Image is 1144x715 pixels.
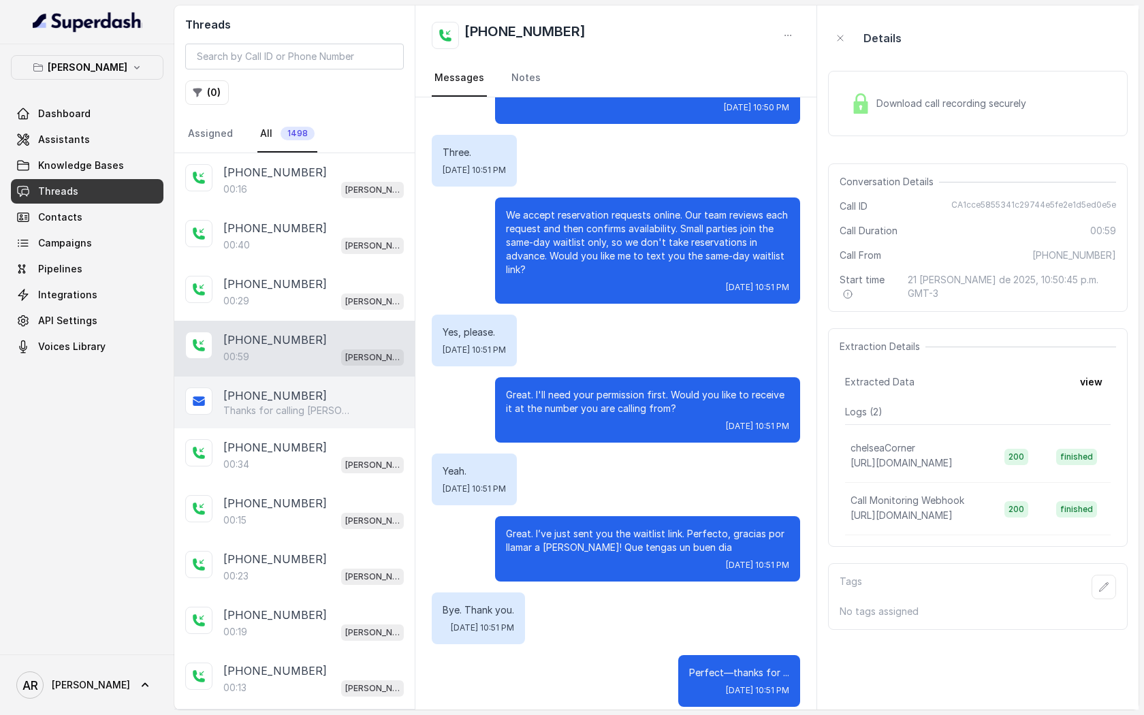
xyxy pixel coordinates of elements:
a: Dashboard [11,101,163,126]
span: API Settings [38,314,97,328]
p: Yes, please. [443,325,506,339]
span: Call From [840,249,881,262]
p: [PERSON_NAME] [345,682,400,695]
p: Details [863,30,902,46]
span: Assistants [38,133,90,146]
a: Assistants [11,127,163,152]
button: view [1072,370,1111,394]
span: [DATE] 10:51 PM [726,421,789,432]
span: [DATE] 10:51 PM [443,165,506,176]
p: 00:34 [223,458,249,471]
p: We accept reservation requests online. Our team reviews each request and then confirms availabili... [506,208,789,276]
p: [PERSON_NAME] [345,183,400,197]
p: [PHONE_NUMBER] [223,495,327,511]
p: Great. I’ve just sent you the waitlist link. Perfecto, gracias por llamar a [PERSON_NAME]! Que te... [506,527,789,554]
span: Download call recording securely [876,97,1032,110]
span: [DATE] 10:50 PM [724,102,789,113]
a: Threads [11,179,163,204]
span: CA1cce5855341c29744e5fe2e1d5ed0e5e [951,200,1116,213]
img: light.svg [33,11,142,33]
p: 00:15 [223,513,247,527]
p: [PERSON_NAME] [345,351,400,364]
span: [DATE] 10:51 PM [726,282,789,293]
a: All1498 [257,116,317,153]
p: [PERSON_NAME] [345,239,400,253]
button: [PERSON_NAME] [11,55,163,80]
span: Threads [38,185,78,198]
a: Messages [432,60,487,97]
a: Voices Library [11,334,163,359]
button: (0) [185,80,229,105]
span: 200 [1004,501,1028,518]
p: [PHONE_NUMBER] [223,276,327,292]
p: Call Monitoring Webhook [851,494,964,507]
a: [PERSON_NAME] [11,666,163,704]
p: [PERSON_NAME] [345,295,400,308]
p: [PHONE_NUMBER] [223,164,327,180]
p: [PERSON_NAME] [345,626,400,639]
p: [PHONE_NUMBER] [223,663,327,679]
span: [PHONE_NUMBER] [1032,249,1116,262]
a: Knowledge Bases [11,153,163,178]
span: finished [1056,501,1097,518]
p: Perfect—thanks for ... [689,666,789,680]
span: 1498 [281,127,315,140]
p: [PHONE_NUMBER] [223,332,327,348]
span: Integrations [38,288,97,302]
h2: [PHONE_NUMBER] [464,22,586,49]
a: API Settings [11,308,163,333]
p: [PHONE_NUMBER] [223,220,327,236]
input: Search by Call ID or Phone Number [185,44,404,69]
p: No tags assigned [840,605,1116,618]
h2: Threads [185,16,404,33]
p: 00:59 [223,350,249,364]
span: Knowledge Bases [38,159,124,172]
span: [DATE] 10:51 PM [451,622,514,633]
span: Call ID [840,200,868,213]
p: Tags [840,575,862,599]
p: [PHONE_NUMBER] [223,387,327,404]
p: Three. [443,146,506,159]
a: Notes [509,60,543,97]
p: [PERSON_NAME] [48,59,127,76]
a: Pipelines [11,257,163,281]
p: 00:29 [223,294,249,308]
text: AR [22,678,38,693]
p: [PHONE_NUMBER] [223,551,327,567]
span: Dashboard [38,107,91,121]
p: 00:23 [223,569,249,583]
span: Pipelines [38,262,82,276]
a: Assigned [185,116,236,153]
a: Campaigns [11,231,163,255]
span: [URL][DOMAIN_NAME] [851,509,953,521]
nav: Tabs [432,60,800,97]
span: Campaigns [38,236,92,250]
span: [DATE] 10:51 PM [443,345,506,355]
p: [PERSON_NAME] [345,458,400,472]
p: 00:40 [223,238,250,252]
a: Integrations [11,283,163,307]
span: [DATE] 10:51 PM [726,685,789,696]
span: Conversation Details [840,175,939,189]
span: 00:59 [1090,224,1116,238]
p: 00:16 [223,182,247,196]
p: 00:19 [223,625,247,639]
span: Call Duration [840,224,897,238]
span: Extraction Details [840,340,925,353]
span: [PERSON_NAME] [52,678,130,692]
p: Yeah. [443,464,506,478]
span: Extracted Data [845,375,915,389]
p: [PHONE_NUMBER] [223,439,327,456]
span: 200 [1004,449,1028,465]
span: Voices Library [38,340,106,353]
p: Great. I'll need your permission first. Would you like to receive it at the number you are callin... [506,388,789,415]
p: [PHONE_NUMBER] [223,607,327,623]
p: [PERSON_NAME] [345,514,400,528]
p: [PERSON_NAME] [345,570,400,584]
span: finished [1056,449,1097,465]
p: 00:13 [223,681,247,695]
span: 21 [PERSON_NAME] de 2025, 10:50:45 p.m. GMT-3 [908,273,1116,300]
p: Logs ( 2 ) [845,405,1111,419]
span: Contacts [38,210,82,224]
a: Contacts [11,205,163,229]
